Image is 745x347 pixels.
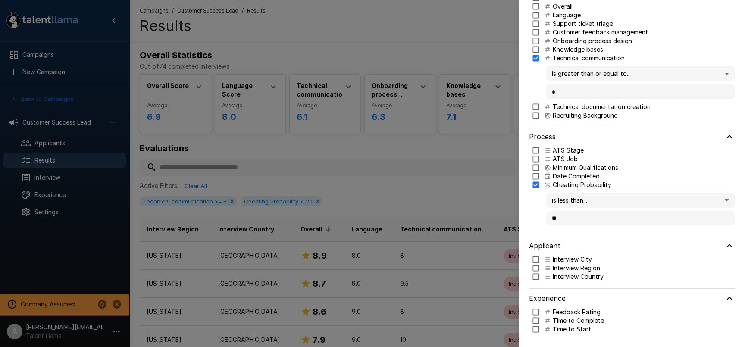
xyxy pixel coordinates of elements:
[553,111,618,120] p: Recruiting Background
[553,54,625,63] p: Technical communication
[529,131,556,143] h6: Process
[553,308,601,316] p: Feedback Rating
[553,155,578,163] p: ATS Job
[553,163,618,172] p: Minimum Qualifications
[553,264,600,272] p: Interview Region
[552,69,723,78] span: is greater than or equal to...
[553,19,613,28] p: Support ticket triage
[529,292,566,304] h6: Experience
[553,2,573,11] p: Overall
[553,11,581,19] p: Language
[553,325,591,334] p: Time to Start
[553,172,600,181] p: Date Completed
[553,37,632,45] p: Onboarding process design
[553,146,584,155] p: ATS Stage
[553,316,604,325] p: Time to Complete
[552,196,723,205] span: is less than...
[529,240,560,252] h6: Applicant
[553,103,651,111] p: Technical documentation creation
[553,272,604,281] p: Interview Country
[553,255,592,264] p: Interview City
[553,181,611,189] p: Cheating Probability
[553,28,648,37] p: Customer feedback management
[553,45,603,54] p: Knowledge bases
